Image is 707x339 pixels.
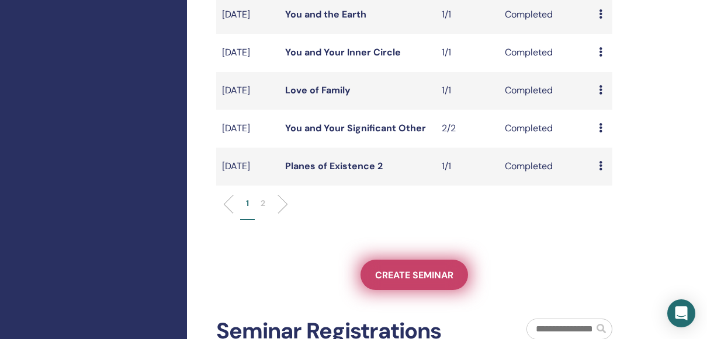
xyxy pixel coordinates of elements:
td: Completed [499,72,593,110]
td: [DATE] [216,110,279,148]
div: Open Intercom Messenger [667,299,695,327]
p: 1 [246,197,249,209]
a: Planes of Existence 2 [285,160,383,172]
p: 2 [261,197,265,209]
td: [DATE] [216,72,279,110]
a: Create seminar [361,260,468,290]
td: Completed [499,110,593,148]
a: You and Your Significant Other [285,122,426,134]
td: [DATE] [216,148,279,186]
td: Completed [499,148,593,186]
td: 2/2 [436,110,499,148]
span: Create seminar [375,269,453,281]
a: You and the Earth [285,8,366,20]
a: You and Your Inner Circle [285,46,401,58]
td: Completed [499,34,593,72]
td: 1/1 [436,148,499,186]
td: 1/1 [436,72,499,110]
td: 1/1 [436,34,499,72]
a: Love of Family [285,84,351,96]
td: [DATE] [216,34,279,72]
